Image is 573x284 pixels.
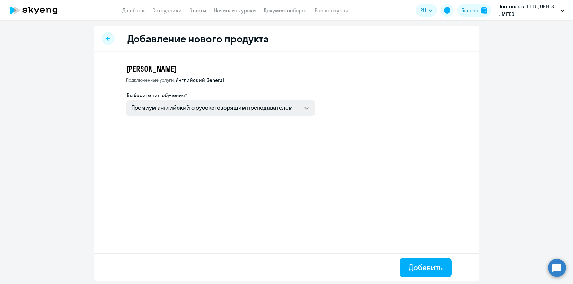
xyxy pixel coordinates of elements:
button: Постоплата LTITC, OBELIS LIMITED [495,3,568,18]
p: Постоплата LTITC, OBELIS LIMITED [498,3,558,18]
a: Дашборд [122,7,145,14]
a: Отчеты [189,7,206,14]
h3: [PERSON_NAME] [126,64,315,74]
span: RU [420,6,426,14]
a: Начислить уроки [214,7,256,14]
a: Все продукты [315,7,348,14]
button: Добавить [400,258,451,277]
span: Английский General [176,77,224,84]
button: RU [416,4,437,17]
h2: Добавление нового продукта [127,32,269,45]
div: Баланс [461,6,478,14]
a: Сотрудники [152,7,182,14]
img: balance [481,7,487,14]
a: Документооборот [264,7,307,14]
button: Балансbalance [457,4,491,17]
label: Выберите тип обучения* [127,91,187,99]
span: Подключенные услуги: [126,77,175,83]
div: Добавить [409,262,442,272]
